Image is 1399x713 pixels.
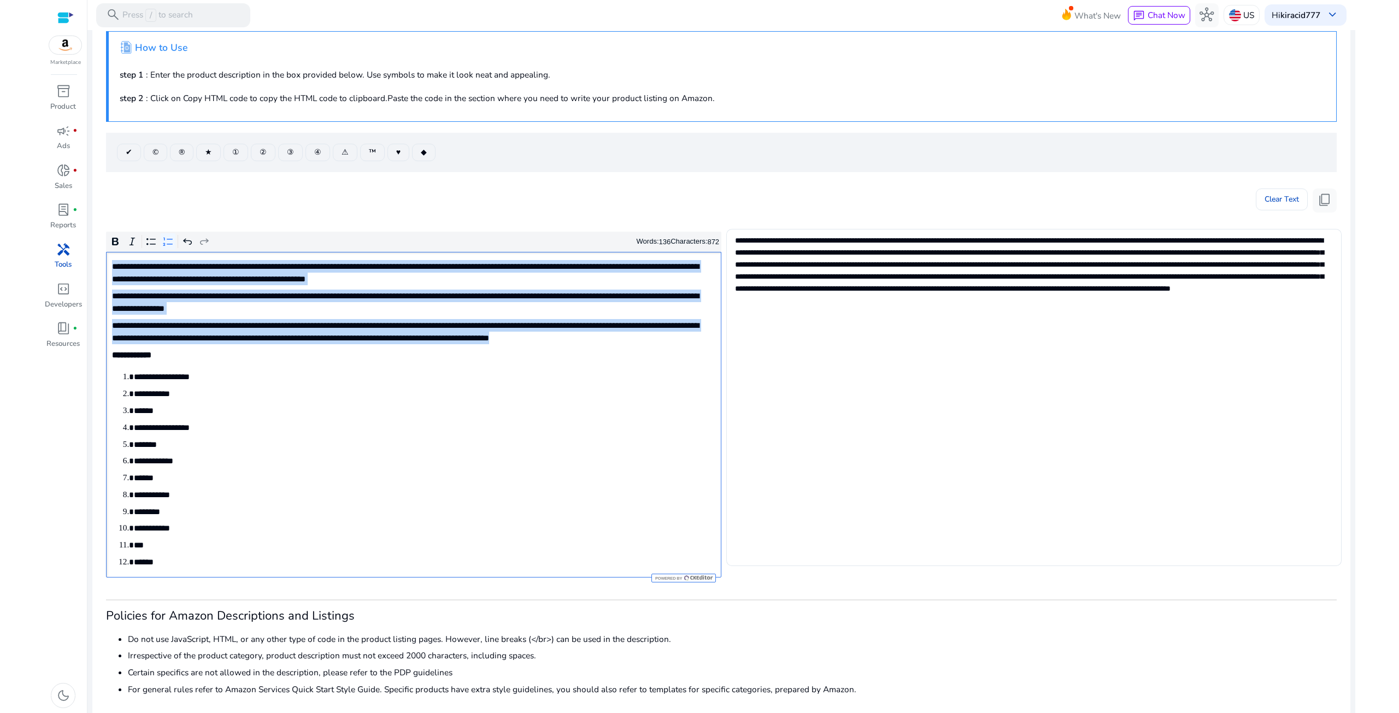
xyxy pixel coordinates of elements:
span: ® [179,146,185,158]
h4: How to Use [135,42,187,54]
div: Rich Text Editor. Editing area: main. Press Alt+0 for help. [106,252,721,578]
button: Clear Text [1256,188,1308,210]
span: ⚠ [342,146,349,158]
a: lab_profilefiber_manual_recordReports [44,201,83,240]
span: hub [1200,8,1214,22]
span: ② [260,146,267,158]
button: chatChat Now [1128,6,1190,25]
span: Powered by [654,576,682,581]
span: keyboard_arrow_down [1325,8,1339,22]
button: ® [170,144,193,161]
p: Developers [45,299,82,310]
a: book_4fiber_manual_recordResources [44,319,83,358]
b: kiracid777 [1280,9,1320,21]
span: © [152,146,158,158]
p: : Click on Copy HTML code to copy the HTML code to clipboard.Paste the code in the section where ... [120,92,1325,104]
div: Words: Characters: [637,235,720,249]
span: ◆ [421,146,427,158]
p: US [1243,5,1254,25]
b: step 1 [120,69,143,80]
p: Product [50,102,76,113]
span: ™ [369,146,376,158]
button: ② [251,144,275,161]
img: us.svg [1229,9,1241,21]
span: ★ [205,146,212,158]
a: code_blocksDevelopers [44,280,83,319]
p: Resources [46,339,80,350]
p: Press to search [122,9,193,22]
span: ③ [287,146,294,158]
button: ③ [278,144,303,161]
span: donut_small [56,163,70,178]
span: lab_profile [56,203,70,217]
li: Irrespective of the product category, product description must not exceed 2000 characters, includ... [128,649,1337,662]
span: fiber_manual_record [73,168,78,173]
span: book_4 [56,321,70,335]
button: ① [224,144,248,161]
button: ◆ [412,144,436,161]
p: Reports [50,220,76,231]
span: campaign [56,124,70,138]
h3: Policies for Amazon Descriptions and Listings [106,609,1337,623]
span: / [145,9,156,22]
button: ⚠ [333,144,357,161]
button: ✔ [117,144,141,161]
button: © [144,144,167,161]
p: Sales [55,181,72,192]
span: ♥ [396,146,401,158]
button: content_copy [1313,188,1337,213]
span: fiber_manual_record [73,128,78,133]
p: Ads [57,141,70,152]
label: 872 [707,238,719,246]
span: dark_mode [56,688,70,703]
span: Clear Text [1265,188,1299,210]
span: handyman [56,243,70,257]
button: ★ [196,144,221,161]
a: inventory_2Product [44,82,83,121]
p: Marketplace [50,58,81,67]
span: fiber_manual_record [73,208,78,213]
a: campaignfiber_manual_recordAds [44,121,83,161]
button: hub [1195,3,1219,27]
li: For general rules refer to Amazon Services Quick Start Style Guide. Specific products have extra ... [128,683,1337,696]
b: step 2 [120,92,143,104]
a: donut_smallfiber_manual_recordSales [44,161,83,201]
button: ♥ [387,144,409,161]
p: Tools [55,260,72,270]
span: search [106,8,120,22]
span: chat [1133,10,1145,22]
span: ④ [314,146,321,158]
label: 136 [659,238,671,246]
button: ™ [360,144,385,161]
span: ✔ [126,146,132,158]
p: : Enter the product description in the box provided below. Use symbols to make it look neat and a... [120,68,1325,81]
button: ④ [305,144,330,161]
span: What's New [1074,6,1121,25]
span: ① [232,146,239,158]
span: fiber_manual_record [73,326,78,331]
div: Editor toolbar [106,232,721,252]
a: handymanTools [44,240,83,279]
li: Do not use JavaScript, HTML, or any other type of code in the product listing pages. However, lin... [128,633,1337,645]
span: Chat Now [1148,9,1185,21]
p: Hi [1272,11,1320,19]
span: code_blocks [56,282,70,296]
span: content_copy [1318,193,1332,207]
span: inventory_2 [56,84,70,98]
img: amazon.svg [49,36,82,54]
li: Certain specifics are not allowed in the description, please refer to the PDP guidelines [128,666,1337,679]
